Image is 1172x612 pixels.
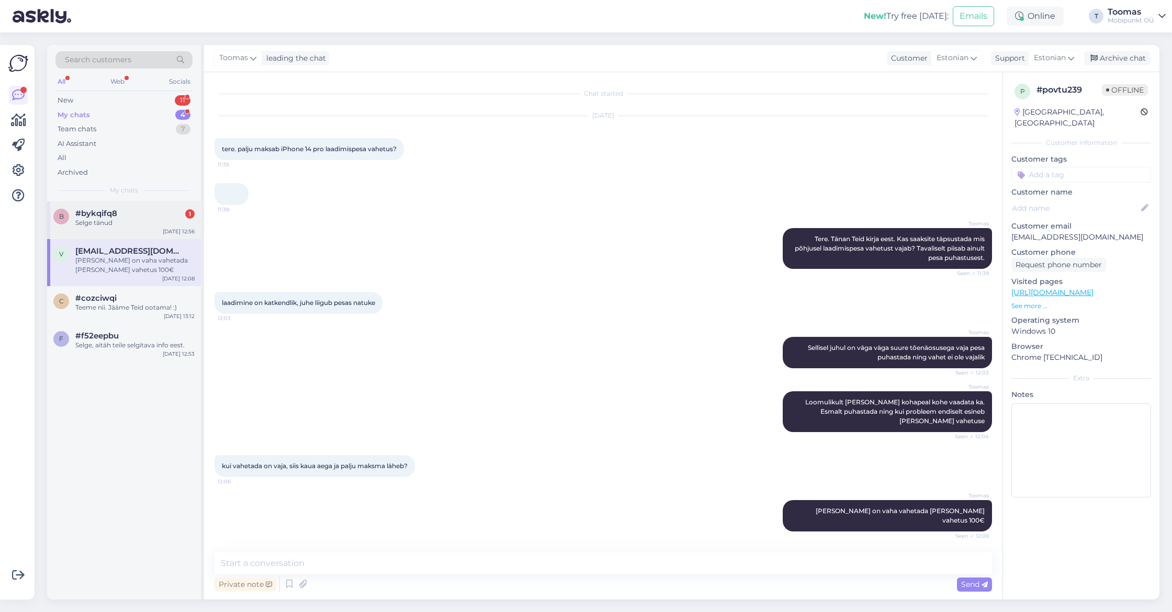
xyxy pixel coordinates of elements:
[1036,84,1102,96] div: # povtu239
[1011,373,1151,383] div: Extra
[864,10,949,22] div: Try free [DATE]:
[175,95,190,106] div: 11
[218,314,257,322] span: 12:03
[110,186,138,195] span: My chats
[163,350,195,358] div: [DATE] 12:53
[75,246,184,256] span: veiko.sumre@gmail.com
[864,11,886,21] b: New!
[1011,258,1106,272] div: Request phone number
[58,153,66,163] div: All
[175,110,190,120] div: 4
[75,209,117,218] span: #bykqifq8
[795,235,986,262] span: Tere. Tänan Teid kirja eest. Kas saaksite täpsustada mis põhjusel laadimispesa vahetust vajab? Ta...
[1015,107,1141,129] div: [GEOGRAPHIC_DATA], [GEOGRAPHIC_DATA]
[805,398,986,425] span: Loomulikult [PERSON_NAME] kohapeal kohe vaadata ka. Esmalt puhastada ning kui probleem endiselt e...
[1011,352,1151,363] p: Chrome [TECHNICAL_ID]
[176,124,190,134] div: 7
[1089,9,1103,24] div: T
[75,341,195,350] div: Selge, aitäh teile selgitava info eest.
[1034,52,1066,64] span: Estonian
[1011,288,1094,297] a: [URL][DOMAIN_NAME]
[1020,87,1025,95] span: p
[59,250,63,258] span: v
[164,312,195,320] div: [DATE] 13:12
[262,53,326,64] div: leading the chat
[991,53,1025,64] div: Support
[222,462,408,470] span: kui vahetada on vaja, siis kaua aega ja palju maksma läheb?
[163,228,195,235] div: [DATE] 12:56
[65,54,131,65] span: Search customers
[950,269,989,277] span: Seen ✓ 11:39
[1011,138,1151,148] div: Customer information
[215,577,276,592] div: Private note
[55,75,67,88] div: All
[215,89,992,98] div: Chat started
[1011,301,1151,311] p: See more ...
[75,331,119,341] span: #f52eepbu
[59,212,64,220] span: b
[1011,315,1151,326] p: Operating system
[1108,16,1154,25] div: Mobipunkt OÜ
[222,299,375,307] span: laadimine on katkendlik, juhe liigub pesas natuke
[1011,276,1151,287] p: Visited pages
[950,532,989,540] span: Seen ✓ 12:08
[1011,167,1151,183] input: Add a tag
[1012,202,1139,214] input: Add name
[58,124,96,134] div: Team chats
[218,478,257,485] span: 12:06
[8,53,28,73] img: Askly Logo
[808,344,986,361] span: Sellisel juhul on väga väga suure tõenäosusega vaja pesa puhastada ning vahet ei ole vajalik
[167,75,193,88] div: Socials
[162,275,195,282] div: [DATE] 12:08
[75,256,195,275] div: [PERSON_NAME] on vaha vahetada [PERSON_NAME] vahetus 100€
[1011,341,1151,352] p: Browser
[950,383,989,391] span: Toomas
[1084,51,1150,65] div: Archive chat
[887,53,928,64] div: Customer
[75,303,195,312] div: Teeme nii. Jääme Teid ootama! :)
[218,206,257,213] span: 11:38
[1011,232,1151,243] p: [EMAIL_ADDRESS][DOMAIN_NAME]
[950,328,989,336] span: Toomas
[950,492,989,500] span: Toomas
[1011,247,1151,258] p: Customer phone
[215,111,992,120] div: [DATE]
[950,220,989,228] span: Toomas
[1007,7,1064,26] div: Online
[59,335,63,343] span: f
[1011,187,1151,198] p: Customer name
[75,293,117,303] span: #cozciwqi
[961,580,988,589] span: Send
[185,209,195,219] div: 1
[222,145,397,153] span: tere. palju maksab iPhone 14 pro laadimispesa vahetus?
[937,52,968,64] span: Estonian
[1011,154,1151,165] p: Customer tags
[58,110,90,120] div: My chats
[953,6,994,26] button: Emails
[1011,221,1151,232] p: Customer email
[58,139,96,149] div: AI Assistant
[75,218,195,228] div: Selge tänud
[950,433,989,440] span: Seen ✓ 12:04
[219,52,248,64] span: Toomas
[1108,8,1166,25] a: ToomasMobipunkt OÜ
[1108,8,1154,16] div: Toomas
[950,369,989,377] span: Seen ✓ 12:03
[218,161,257,168] span: 11:35
[58,95,73,106] div: New
[816,507,986,524] span: [PERSON_NAME] on vaha vahetada [PERSON_NAME] vahetus 100€
[1011,326,1151,337] p: Windows 10
[58,167,88,178] div: Archived
[1011,389,1151,400] p: Notes
[1102,84,1148,96] span: Offline
[59,297,64,305] span: c
[108,75,127,88] div: Web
